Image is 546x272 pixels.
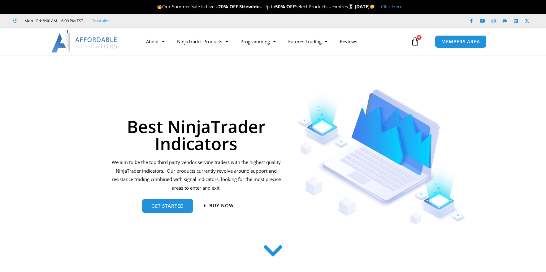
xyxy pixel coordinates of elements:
a: get started [142,199,193,213]
span: 0 [417,35,422,40]
a: MEMBERS AREA [435,35,487,48]
strong: 20% OFF [218,3,238,10]
span: get started [151,204,184,208]
span: MEMBERS AREA [441,39,480,44]
h1: Best NinjaTrader Indicators [110,118,282,152]
strong: Sitewide [239,3,260,10]
p: We aim to be the top third party vendor serving traders with the highest quality NinjaTrader indi... [110,158,282,192]
span: Our Summer Sale is Live – – Up to Select Products – Expires [157,3,354,10]
img: 🔥 [157,4,162,9]
a: Reviews [334,34,363,49]
img: LogoAI | Affordable Indicators – NinjaTrader [51,30,118,53]
a: Programming [234,34,282,49]
span: Buy now [209,203,234,208]
strong: [DATE] [355,3,375,10]
a: Click Here [381,3,402,10]
a: 0 [401,32,429,50]
a: NinjaTrader Products [171,34,234,49]
a: Futures Trading [282,34,334,49]
a: Trustpilot [92,17,110,24]
nav: Menu [140,34,409,49]
img: 🌞 [370,4,375,9]
a: Buy now [204,203,234,208]
img: Indicators 1 | Affordable Indicators – NinjaTrader [298,89,466,224]
img: ⌛ [349,4,353,9]
a: About [140,34,171,49]
strong: 50% OFF [275,3,295,10]
span: Mon - Fri: 8:00 AM – 6:00 PM EST [23,17,83,24]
